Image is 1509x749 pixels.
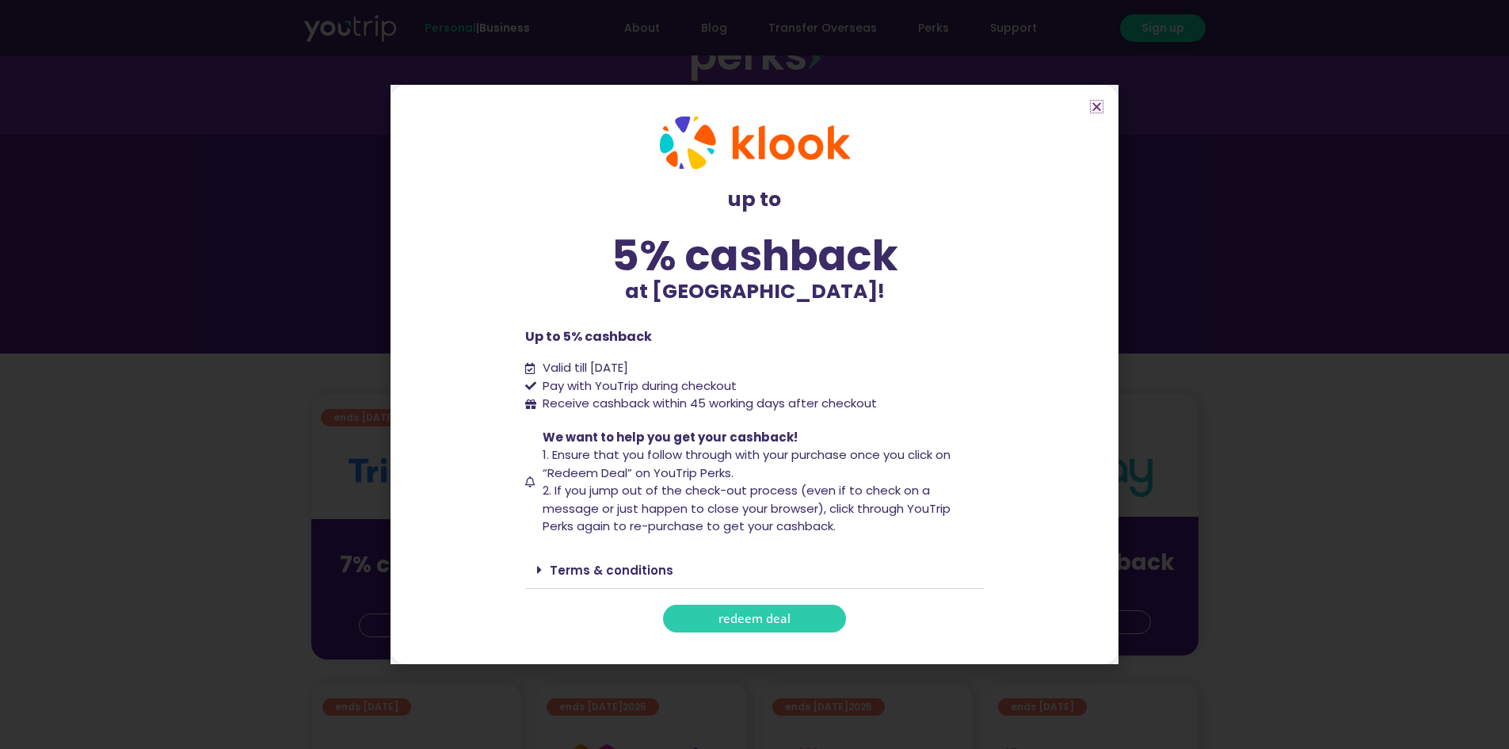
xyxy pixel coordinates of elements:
span: We want to help you get your cashback! [543,429,798,445]
div: 5% cashback [525,235,985,277]
span: 1. Ensure that you follow through with your purchase once you click on “Redeem Deal” on YouTrip P... [543,446,951,481]
span: Pay with YouTrip during checkout [539,377,737,396]
a: redeem deal [663,605,846,632]
a: Close [1091,101,1103,113]
span: redeem deal [718,613,791,625]
p: up to [525,185,985,215]
a: Terms & conditions [550,562,673,579]
p: Up to 5% cashback [525,327,985,346]
span: Valid till [DATE] [539,359,628,377]
div: Terms & conditions [525,552,985,589]
span: Receive cashback within 45 working days after checkout [539,395,877,413]
p: at [GEOGRAPHIC_DATA]! [525,277,985,307]
span: 2. If you jump out of the check-out process (even if to check on a message or just happen to clos... [543,482,951,534]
